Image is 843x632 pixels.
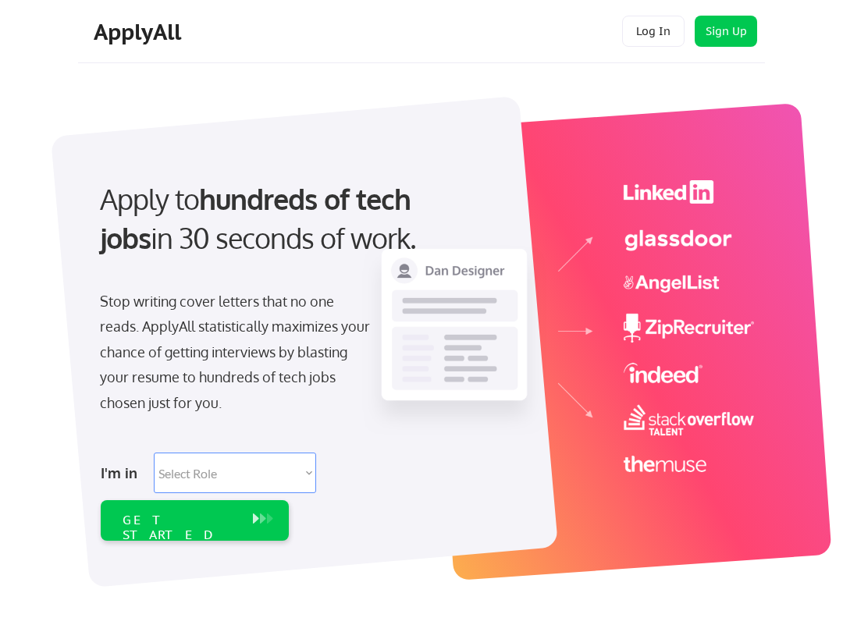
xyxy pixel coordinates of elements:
[695,16,757,47] button: Sign Up
[622,16,685,47] button: Log In
[123,513,237,542] div: GET STARTED
[94,19,186,45] div: ApplyAll
[100,181,418,255] strong: hundreds of tech jobs
[100,179,436,258] div: Apply to in 30 seconds of work.
[101,460,144,485] div: I'm in
[100,289,373,415] div: Stop writing cover letters that no one reads. ApplyAll statistically maximizes your chance of get...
